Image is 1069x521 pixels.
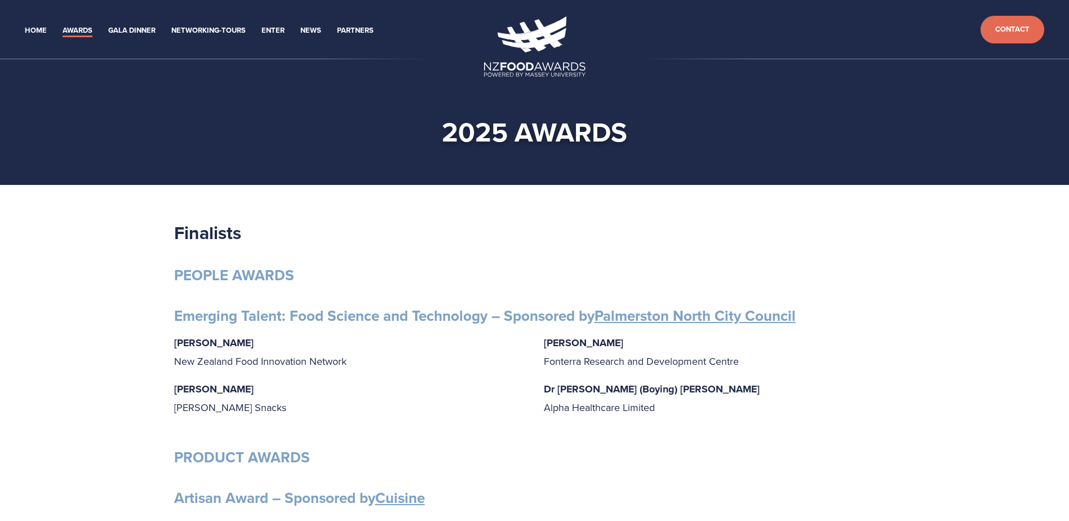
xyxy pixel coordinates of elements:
[595,305,796,326] a: Palmerston North City Council
[174,487,425,509] strong: Artisan Award – Sponsored by
[174,447,310,468] strong: PRODUCT AWARDS
[25,24,47,37] a: Home
[174,264,294,286] strong: PEOPLE AWARDS
[174,380,526,416] p: [PERSON_NAME] Snacks
[171,24,246,37] a: Networking-Tours
[174,219,241,246] strong: Finalists
[174,335,254,350] strong: [PERSON_NAME]
[192,115,877,149] h1: 2025 awards
[544,335,623,350] strong: [PERSON_NAME]
[174,382,254,396] strong: [PERSON_NAME]
[544,334,895,370] p: Fonterra Research and Development Centre
[544,382,760,396] strong: Dr [PERSON_NAME] (Boying) [PERSON_NAME]
[174,334,526,370] p: New Zealand Food Innovation Network
[63,24,92,37] a: Awards
[300,24,321,37] a: News
[375,487,425,509] a: Cuisine
[261,24,285,37] a: Enter
[337,24,374,37] a: Partners
[544,380,895,416] p: Alpha Healthcare Limited
[174,305,796,326] strong: Emerging Talent: Food Science and Technology – Sponsored by
[108,24,156,37] a: Gala Dinner
[981,16,1044,43] a: Contact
